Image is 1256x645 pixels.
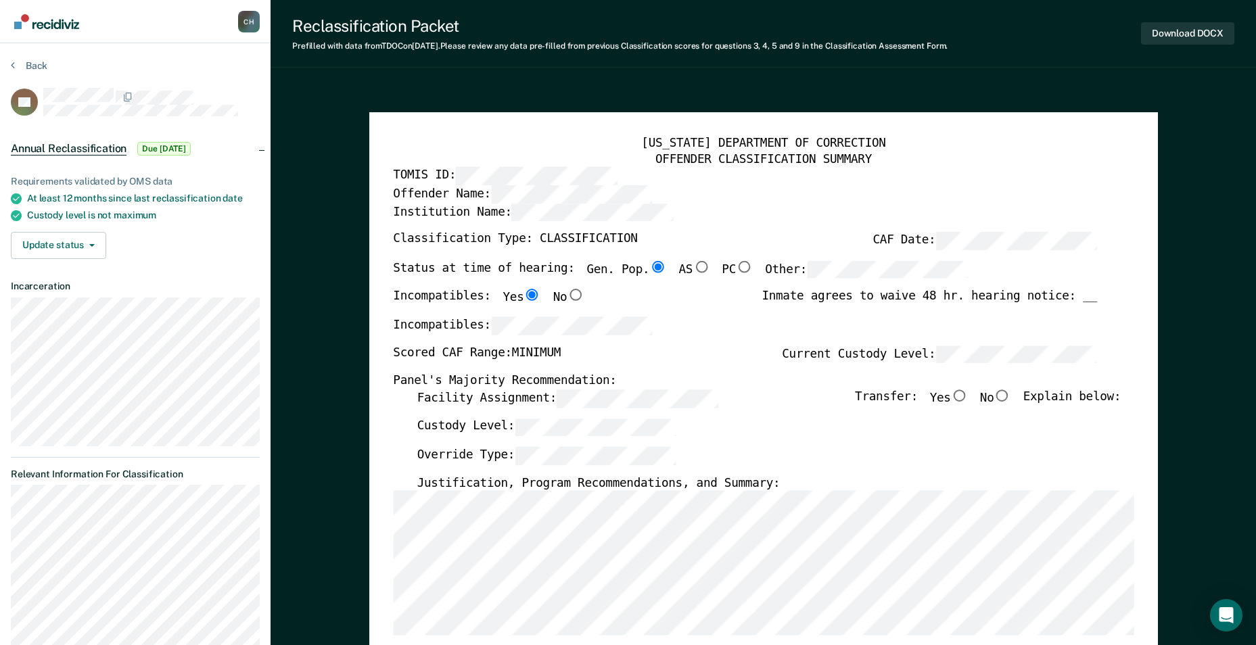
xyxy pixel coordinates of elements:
[586,261,666,279] label: Gen. Pop.
[393,232,637,250] label: Classification Type: CLASSIFICATION
[553,289,584,306] label: No
[292,16,948,36] div: Reclassification Packet
[238,11,260,32] button: Profile dropdown button
[649,261,667,273] input: Gen. Pop.
[1141,22,1234,45] button: Download DOCX
[736,261,753,273] input: PC
[980,389,1011,408] label: No
[417,419,676,437] label: Custody Level:
[11,142,126,156] span: Annual Reclassification
[491,185,652,204] input: Offender Name:
[567,289,584,302] input: No
[417,475,780,491] label: Justification, Program Recommendations, and Summary:
[512,204,673,222] input: Institution Name:
[223,193,242,204] span: date
[393,261,968,289] div: Status at time of hearing:
[693,261,710,273] input: AS
[417,447,676,465] label: Override Type:
[114,210,156,220] span: maximum
[456,167,617,185] input: TOMIS ID:
[765,261,968,279] label: Other:
[417,389,718,408] label: Facility Assignment:
[782,345,1097,364] label: Current Custody Level:
[515,447,676,465] input: Override Type:
[935,232,1096,250] input: CAF Date:
[393,317,652,335] label: Incompatibles:
[503,289,540,306] label: Yes
[929,389,967,408] label: Yes
[11,59,47,72] button: Back
[807,261,968,279] input: Other:
[762,289,1096,317] div: Inmate agrees to waive 48 hr. hearing notice: __
[11,281,260,292] dt: Incarceration
[393,151,1134,167] div: OFFENDER CLASSIFICATION SUMMARY
[393,167,617,185] label: TOMIS ID:
[393,185,652,204] label: Offender Name:
[11,469,260,480] dt: Relevant Information For Classification
[238,11,260,32] div: C H
[393,289,584,317] div: Incompatibles:
[491,317,652,335] input: Incompatibles:
[11,232,106,259] button: Update status
[515,419,676,437] input: Custody Level:
[678,261,710,279] label: AS
[1210,599,1242,631] div: Open Intercom Messenger
[935,345,1096,364] input: Current Custody Level:
[27,193,260,204] div: At least 12 months since last reclassification
[855,389,1121,418] div: Transfer: Explain below:
[873,232,1096,250] label: CAF Date:
[14,14,79,29] img: Recidiviz
[557,389,718,408] input: Facility Assignment:
[27,210,260,221] div: Custody level is not
[393,345,561,364] label: Scored CAF Range: MINIMUM
[137,142,191,156] span: Due [DATE]
[994,389,1011,402] input: No
[393,374,1097,389] div: Panel's Majority Recommendation:
[950,389,968,402] input: Yes
[722,261,753,279] label: PC
[393,137,1134,152] div: [US_STATE] DEPARTMENT OF CORRECTION
[524,289,541,302] input: Yes
[292,41,948,51] div: Prefilled with data from TDOC on [DATE] . Please review any data pre-filled from previous Classif...
[11,176,260,187] div: Requirements validated by OMS data
[393,204,673,222] label: Institution Name:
